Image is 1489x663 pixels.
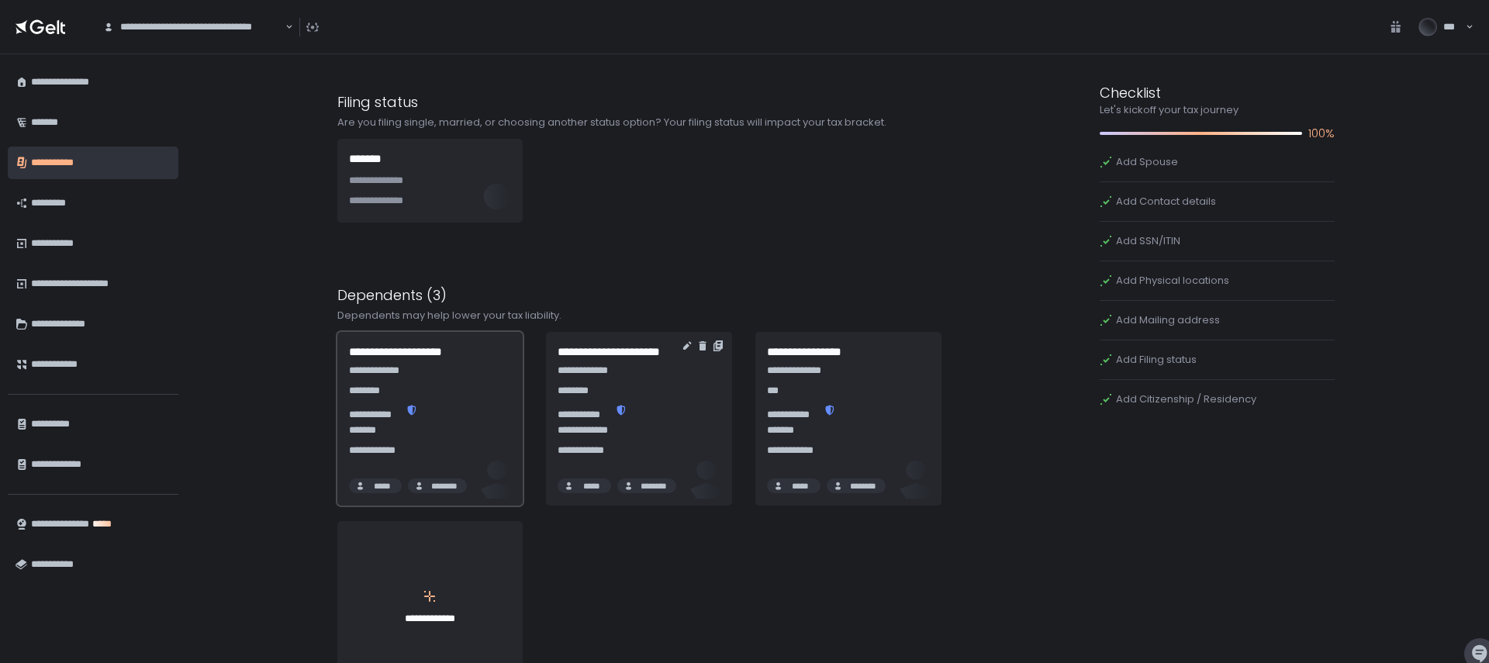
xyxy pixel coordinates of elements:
[337,285,944,306] div: Dependents (3)
[1116,392,1256,406] span: Add Citizenship / Residency
[1116,234,1180,248] span: Add SSN/ITIN
[1116,274,1229,288] span: Add Physical locations
[337,116,944,129] div: Are you filing single, married, or choosing another status option? Your filing status will impact...
[337,92,944,112] div: Filing status
[1116,353,1197,367] span: Add Filing status
[1308,125,1335,143] span: 100%
[1100,82,1335,103] div: Checklist
[1116,195,1216,209] span: Add Contact details
[1100,103,1335,117] div: Let's kickoff your tax journey
[283,19,284,35] input: Search for option
[1116,313,1220,327] span: Add Mailing address
[337,309,944,323] div: Dependents may help lower your tax liability.
[1116,155,1178,169] span: Add Spouse
[93,11,293,43] div: Search for option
